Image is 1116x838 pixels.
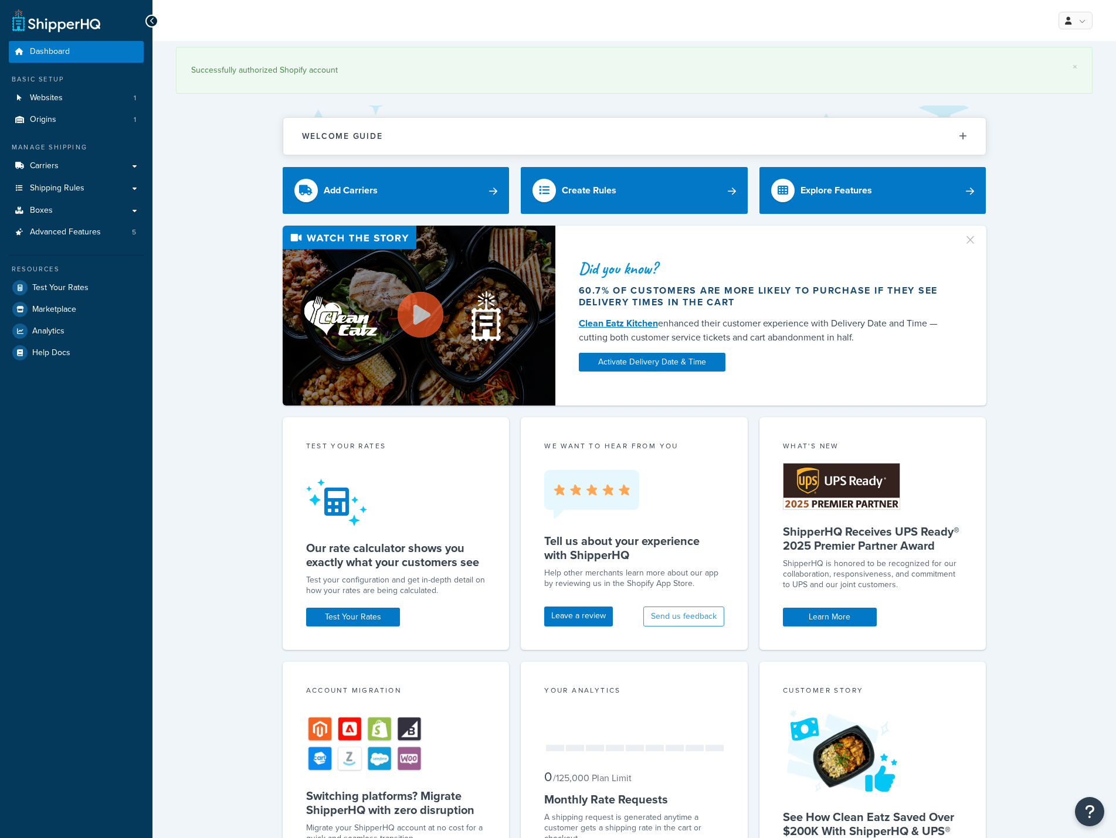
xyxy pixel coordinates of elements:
div: Create Rules [562,182,616,199]
div: Explore Features [800,182,872,199]
p: ShipperHQ is honored to be recognized for our collaboration, responsiveness, and commitment to UP... [783,558,963,590]
button: Send us feedback [643,607,724,626]
span: Dashboard [30,47,70,57]
span: Marketplace [32,305,76,315]
a: Add Carriers [283,167,510,214]
div: Your Analytics [544,685,724,699]
span: Test Your Rates [32,283,89,293]
h5: Tell us about your experience with ShipperHQ [544,534,724,562]
li: Advanced Features [9,222,144,243]
span: Shipping Rules [30,183,84,193]
a: Boxes [9,200,144,222]
div: Account Migration [306,685,486,699]
h5: Monthly Rate Requests [544,792,724,806]
a: × [1073,62,1077,71]
a: Clean Eatz Kitchen [579,316,658,330]
p: Help other merchants learn more about our app by reviewing us in the Shopify App Store. [544,568,724,589]
a: Carriers [9,155,144,177]
span: 5 [132,227,136,237]
span: 0 [544,767,552,786]
p: we want to hear from you [544,441,724,451]
h5: Our rate calculator shows you exactly what your customers see [306,541,486,569]
li: Websites [9,87,144,109]
small: / 125,000 Plan Limit [553,771,632,785]
div: Resources [9,264,144,274]
span: 1 [134,93,136,103]
a: Test Your Rates [306,608,400,626]
a: Websites1 [9,87,144,109]
a: Origins1 [9,109,144,131]
div: Did you know? [579,260,949,277]
div: Test your rates [306,441,486,454]
a: Activate Delivery Date & Time [579,353,725,372]
a: Test Your Rates [9,277,144,298]
a: Analytics [9,321,144,342]
div: Manage Shipping [9,142,144,152]
span: Boxes [30,206,53,216]
span: Carriers [30,161,59,171]
span: Advanced Features [30,227,101,237]
button: Open Resource Center [1075,797,1104,826]
a: Marketplace [9,299,144,320]
h5: Switching platforms? Migrate ShipperHQ with zero disruption [306,789,486,817]
span: 1 [134,115,136,125]
a: Learn More [783,608,877,626]
div: 60.7% of customers are more likely to purchase if they see delivery times in the cart [579,285,949,308]
h5: ShipperHQ Receives UPS Ready® 2025 Premier Partner Award [783,524,963,553]
h2: Welcome Guide [302,132,383,141]
a: Advanced Features5 [9,222,144,243]
li: Origins [9,109,144,131]
a: Explore Features [759,167,986,214]
a: Help Docs [9,342,144,363]
span: Analytics [32,326,65,336]
a: Dashboard [9,41,144,63]
div: Test your configuration and get in-depth detail on how your rates are being calculated. [306,575,486,596]
span: Help Docs [32,348,70,358]
div: What's New [783,441,963,454]
img: Video thumbnail [283,226,555,406]
a: Create Rules [521,167,748,214]
a: Shipping Rules [9,178,144,199]
h5: See How Clean Eatz Saved Over $200K With ShipperHQ & UPS® [783,810,963,838]
div: Basic Setup [9,74,144,84]
div: Add Carriers [324,182,378,199]
span: Origins [30,115,56,125]
button: Welcome Guide [283,118,986,155]
span: Websites [30,93,63,103]
div: Customer Story [783,685,963,699]
a: Leave a review [544,607,613,626]
div: Successfully authorized Shopify account [191,62,1077,79]
div: enhanced their customer experience with Delivery Date and Time — cutting both customer service ti... [579,316,949,345]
